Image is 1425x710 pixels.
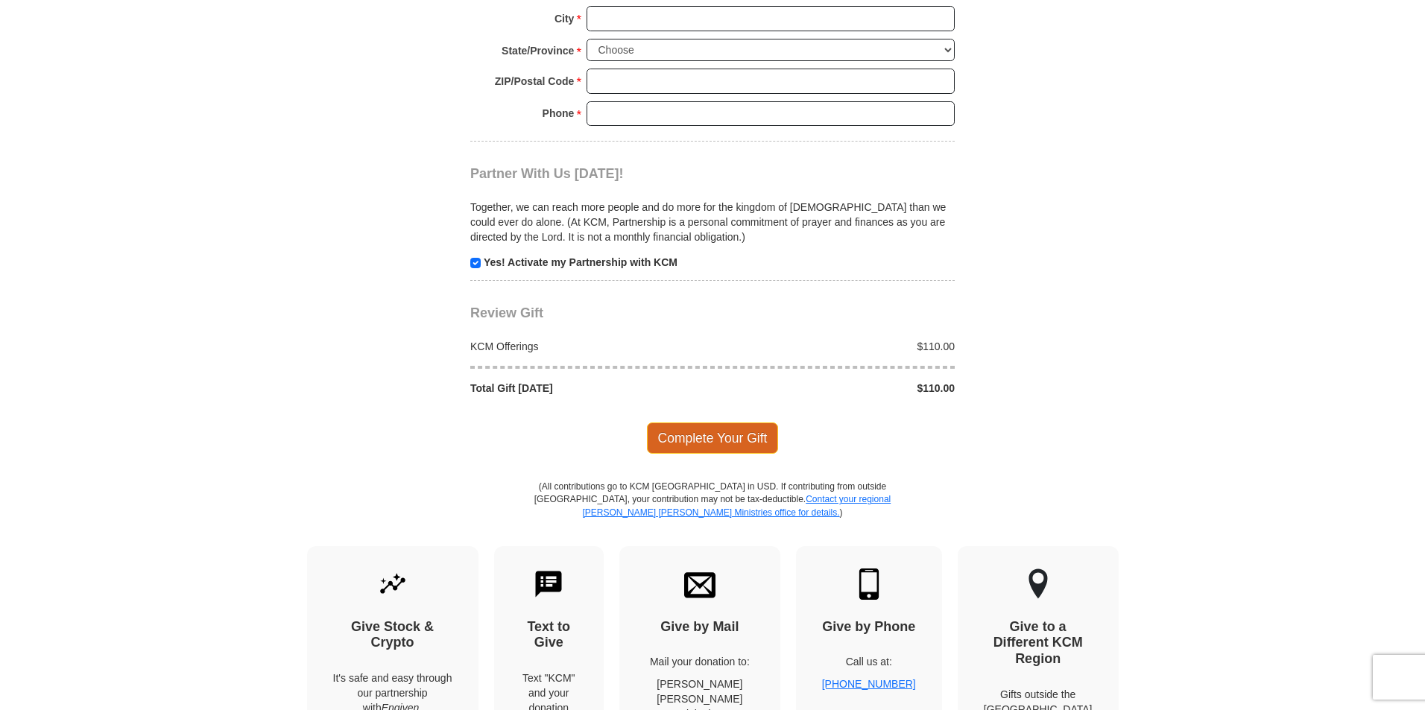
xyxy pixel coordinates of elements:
p: Mail your donation to: [645,654,754,669]
h4: Text to Give [520,619,578,651]
img: give-by-stock.svg [377,568,408,600]
img: text-to-give.svg [533,568,564,600]
div: $110.00 [712,381,963,396]
img: mobile.svg [853,568,885,600]
img: other-region [1028,568,1049,600]
strong: Yes! Activate my Partnership with KCM [484,256,677,268]
h4: Give to a Different KCM Region [984,619,1093,668]
strong: State/Province [502,40,574,61]
span: Partner With Us [DATE]! [470,166,624,181]
div: $110.00 [712,339,963,354]
p: Together, we can reach more people and do more for the kingdom of [DEMOGRAPHIC_DATA] than we coul... [470,200,955,244]
span: Complete Your Gift [647,422,779,454]
p: Call us at: [822,654,916,669]
a: Contact your regional [PERSON_NAME] [PERSON_NAME] Ministries office for details. [582,494,891,517]
p: (All contributions go to KCM [GEOGRAPHIC_DATA] in USD. If contributing from outside [GEOGRAPHIC_D... [534,481,891,545]
strong: City [554,8,574,29]
img: envelope.svg [684,568,715,600]
h4: Give by Phone [822,619,916,635]
h4: Give Stock & Crypto [333,619,452,651]
h4: Give by Mail [645,619,754,635]
a: [PHONE_NUMBER] [822,678,916,690]
div: Total Gift [DATE] [463,381,713,396]
span: Review Gift [470,305,543,320]
strong: Phone [543,103,575,124]
strong: ZIP/Postal Code [495,71,575,92]
div: KCM Offerings [463,339,713,354]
